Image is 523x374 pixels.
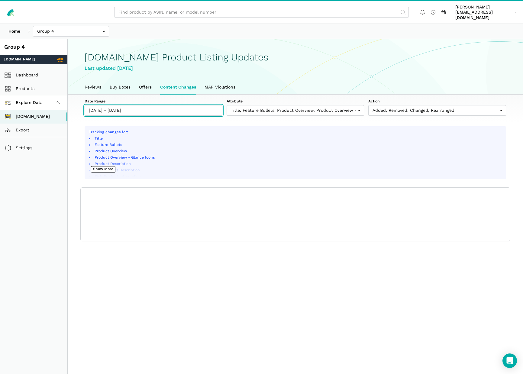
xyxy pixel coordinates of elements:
[91,166,115,172] button: Show More
[114,7,409,18] input: Find product by ASIN, name, or model number
[502,353,517,368] div: Open Intercom Messenger
[4,43,63,51] div: Group 4
[85,99,222,104] label: Date Range
[6,99,43,106] span: Explore Data
[135,80,156,94] a: Offers
[4,57,35,62] span: [DOMAIN_NAME]
[200,80,240,94] a: MAP Violations
[93,142,502,148] li: Feature Bullets
[85,52,506,63] h1: [DOMAIN_NAME] Product Listing Updates
[227,105,364,116] input: Title, Feature Bullets, Product Overview, Product Overview - Glance Icons, Product Description, R...
[93,174,502,179] li: Rich Product Information
[105,80,135,94] a: Buy Boxes
[368,99,506,104] label: Action
[93,149,502,154] li: Product Overview
[93,168,502,173] li: Rich Product Description
[455,5,512,21] span: [PERSON_NAME][EMAIL_ADDRESS][DOMAIN_NAME]
[156,80,200,94] a: Content Changes
[93,136,502,141] li: Title
[368,105,506,116] input: Added, Removed, Changed, Rearranged
[33,26,109,37] input: Group 4
[227,99,364,104] label: Attribute
[89,129,502,135] p: Tracking changes for:
[80,80,105,94] a: Reviews
[85,65,506,72] div: Last updated [DATE]
[453,3,519,21] a: [PERSON_NAME][EMAIL_ADDRESS][DOMAIN_NAME]
[93,155,502,160] li: Product Overview - Glance Icons
[93,161,502,167] li: Product Description
[4,26,24,37] a: Home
